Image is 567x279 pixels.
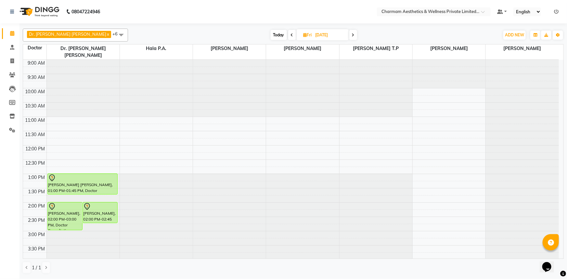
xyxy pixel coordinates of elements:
span: [PERSON_NAME] [266,44,339,53]
div: Doctor [23,44,46,51]
span: 1 / 1 [32,264,41,271]
a: x [106,32,109,37]
span: [PERSON_NAME] [193,44,266,53]
div: 1:30 PM [27,188,46,195]
div: 3:00 PM [27,231,46,238]
div: [PERSON_NAME] [PERSON_NAME], 01:00 PM-01:45 PM, Doctor Consultation Complimentary [48,174,118,194]
span: [PERSON_NAME] T.P [340,44,412,53]
div: 11:00 AM [24,117,46,124]
div: 9:00 AM [27,60,46,67]
span: [PERSON_NAME] [413,44,485,53]
div: 2:30 PM [27,217,46,224]
button: ADD NEW [503,31,526,40]
div: 9:30 AM [27,74,46,81]
iframe: chat widget [540,253,561,273]
span: Dr. [PERSON_NAME] [PERSON_NAME] [47,44,120,59]
b: 08047224946 [71,3,100,21]
div: 11:30 AM [24,131,46,138]
input: 2025-09-05 [314,30,346,40]
div: 10:00 AM [24,88,46,95]
span: Today [271,30,287,40]
span: +6 [112,31,122,36]
div: [PERSON_NAME], 02:00 PM-02:45 PM, Doctor Consultation Complimentary [83,202,117,223]
div: 12:00 PM [24,146,46,152]
div: 1:00 PM [27,174,46,181]
img: logo [17,3,61,21]
span: Dr. [PERSON_NAME] [PERSON_NAME] [29,32,106,37]
div: 2:00 PM [27,203,46,209]
div: [PERSON_NAME], 02:00 PM-03:00 PM, Doctor Consultation Complimentary [48,202,82,230]
div: 10:30 AM [24,103,46,109]
div: 12:30 PM [24,160,46,167]
span: [PERSON_NAME] [486,44,559,53]
div: 3:30 PM [27,246,46,252]
span: Fri [302,32,314,37]
span: Hala P.A. [120,44,193,53]
span: ADD NEW [505,32,524,37]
